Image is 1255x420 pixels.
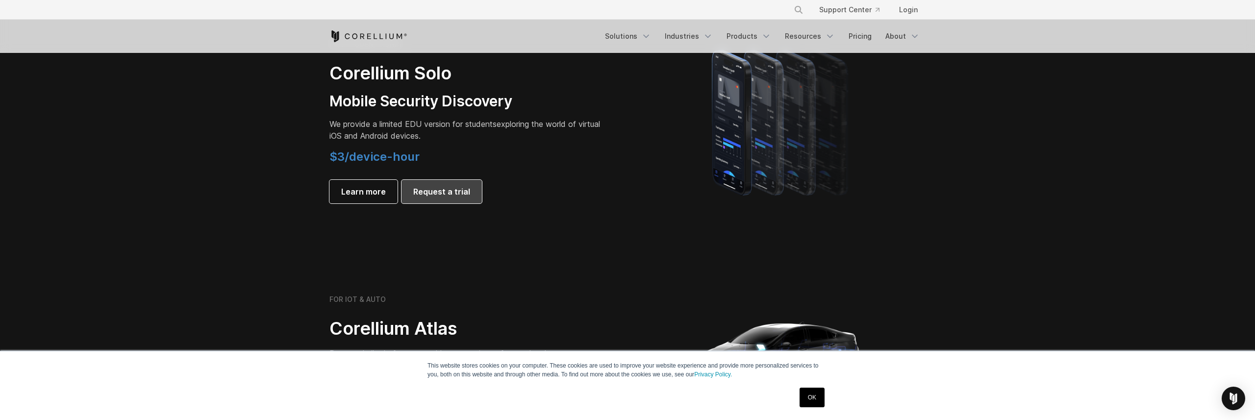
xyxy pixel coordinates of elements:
[599,27,926,45] div: Navigation Menu
[413,186,470,198] span: Request a trial
[779,27,841,45] a: Resources
[427,361,828,379] p: This website stores cookies on your computer. These cookies are used to improve your website expe...
[402,180,482,203] a: Request a trial
[694,371,732,378] a: Privacy Policy.
[692,36,871,207] img: A lineup of four iPhone models becoming more gradient and blurred
[659,27,719,45] a: Industries
[329,180,398,203] a: Learn more
[329,30,407,42] a: Corellium Home
[329,295,386,304] h6: FOR IOT & AUTO
[782,1,926,19] div: Navigation Menu
[1222,387,1245,410] div: Open Intercom Messenger
[329,119,497,129] span: We provide a limited EDU version for students
[811,1,887,19] a: Support Center
[879,27,926,45] a: About
[790,1,807,19] button: Search
[800,388,825,407] a: OK
[329,62,604,84] h2: Corellium Solo
[329,118,604,142] p: exploring the world of virtual iOS and Android devices.
[341,186,386,198] span: Learn more
[329,348,594,370] span: Purpose-built platform to enable automotive software development, test, and automation.
[599,27,657,45] a: Solutions
[329,149,420,164] span: $3/device-hour
[843,27,878,45] a: Pricing
[721,27,777,45] a: Products
[329,92,604,111] h3: Mobile Security Discovery
[329,318,604,340] h2: Corellium Atlas
[891,1,926,19] a: Login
